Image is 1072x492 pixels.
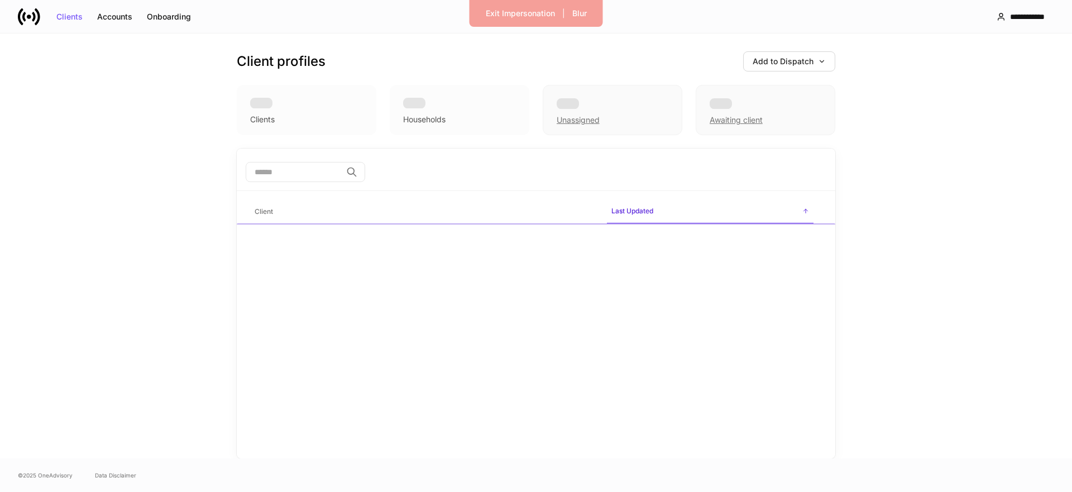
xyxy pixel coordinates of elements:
button: Accounts [90,8,140,26]
button: Clients [49,8,90,26]
h6: Client [255,206,273,217]
div: Clients [250,114,275,125]
div: Awaiting client [696,85,835,135]
a: Data Disclaimer [95,471,136,480]
div: Clients [56,13,83,21]
div: Unassigned [543,85,682,135]
div: Awaiting client [710,114,763,126]
span: Client [250,200,598,223]
button: Add to Dispatch [743,51,835,71]
span: Last Updated [607,200,813,224]
div: Exit Impersonation [486,9,555,17]
h3: Client profiles [237,52,326,70]
div: Unassigned [557,114,600,126]
button: Blur [565,4,594,22]
div: Accounts [97,13,132,21]
span: © 2025 OneAdvisory [18,471,73,480]
div: Onboarding [147,13,191,21]
button: Exit Impersonation [478,4,562,22]
div: Blur [572,9,587,17]
div: Households [403,114,446,125]
div: Add to Dispatch [753,58,826,65]
button: Onboarding [140,8,198,26]
h6: Last Updated [611,206,653,216]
